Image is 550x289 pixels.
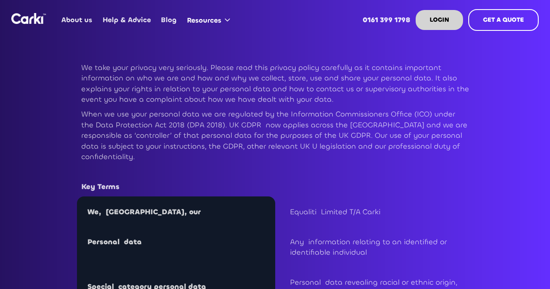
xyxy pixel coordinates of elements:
[11,13,46,24] img: Logo
[290,237,459,258] p: Any information relating to an identified or identifiable individual
[87,237,142,247] strong: Personal data
[416,10,463,30] a: LOGIN
[81,182,120,192] strong: Key Terms
[156,3,182,37] a: Blog
[97,3,156,37] a: Help & Advice
[81,166,469,177] p: ‍
[430,16,449,24] strong: LOGIN
[187,16,221,25] div: Resources
[81,63,469,105] p: We take your privacy very seriously. Please read this privacy policy carefully as it contains imp...
[87,222,271,232] p: ‍
[483,16,524,24] strong: GET A QUOTE
[290,262,459,272] p: ‍
[81,109,469,162] p: When we use your personal data we are regulated by the Information Commissioners Office (ICO) und...
[290,222,459,232] p: ‍
[57,3,97,37] a: About us
[358,3,416,37] a: 0161 399 1798
[468,9,539,31] a: GET A QUOTE
[87,237,271,247] p: ‍
[87,207,200,217] strong: We, [GEOGRAPHIC_DATA], our
[290,207,459,217] p: Equaliti Limited T/A Carki
[363,15,410,24] strong: 0161 399 1798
